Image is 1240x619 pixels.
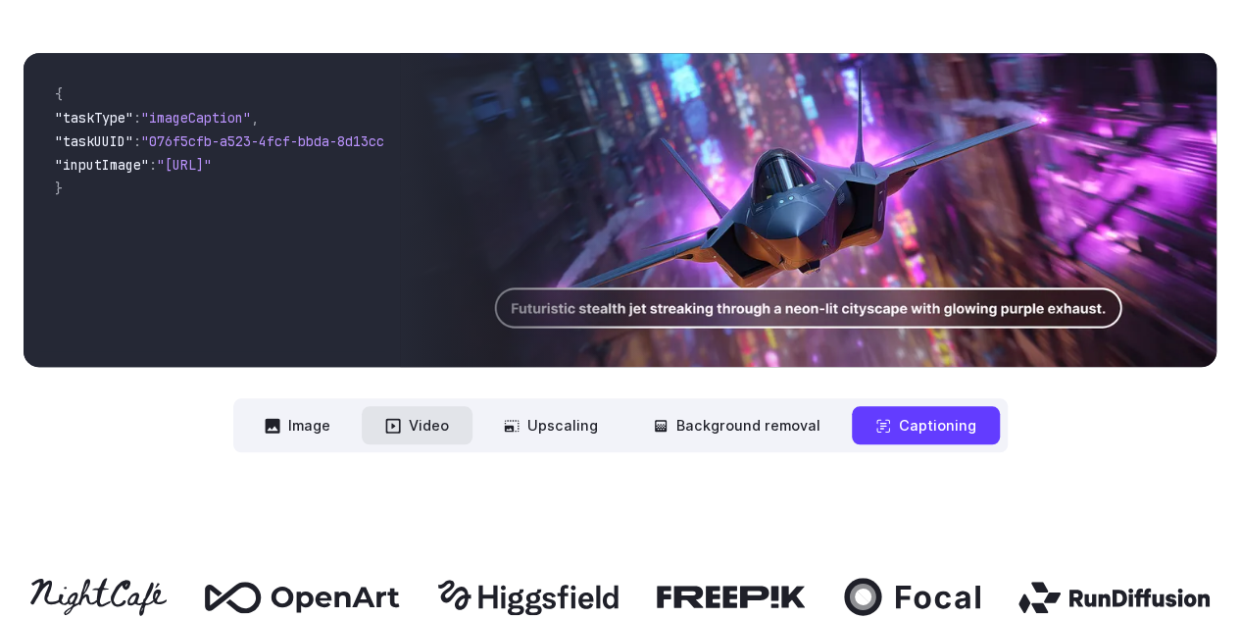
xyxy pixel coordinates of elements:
[241,406,354,444] button: Image
[480,406,621,444] button: Upscaling
[55,180,63,197] span: }
[141,109,251,127] span: "imageCaption"
[55,109,133,127] span: "taskType"
[55,85,63,103] span: {
[149,156,157,174] span: :
[251,109,259,127] span: ,
[141,132,439,150] span: "076f5cfb-a523-4fcf-bbda-8d13ccf32a75"
[400,53,1216,367] img: Futuristic stealth jet streaking through a neon-lit cityscape with glowing purple exhaust
[852,406,1000,444] button: Captioning
[133,109,141,127] span: :
[133,132,141,150] span: :
[362,406,472,444] button: Video
[157,156,212,174] span: "[URL]"
[629,406,844,444] button: Background removal
[55,132,133,150] span: "taskUUID"
[55,156,149,174] span: "inputImage"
